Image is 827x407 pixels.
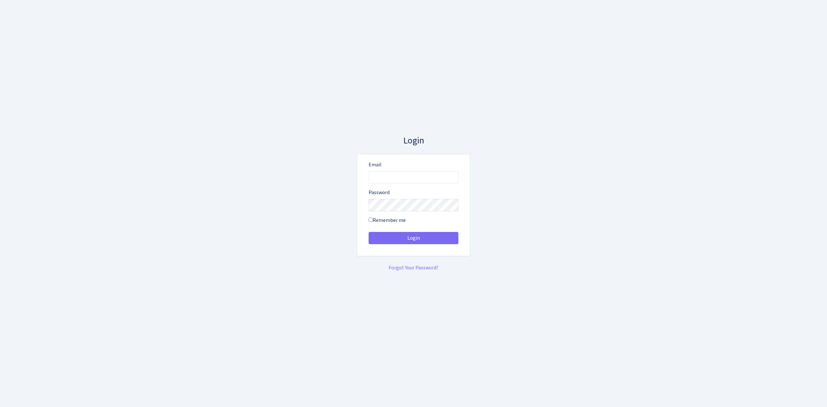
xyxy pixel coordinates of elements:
[369,161,382,169] label: Email
[369,218,373,222] input: Remember me
[389,264,438,271] a: Forgot Your Password?
[369,216,406,224] label: Remember me
[357,135,470,146] h3: Login
[369,189,390,196] label: Password
[369,232,458,244] button: Login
